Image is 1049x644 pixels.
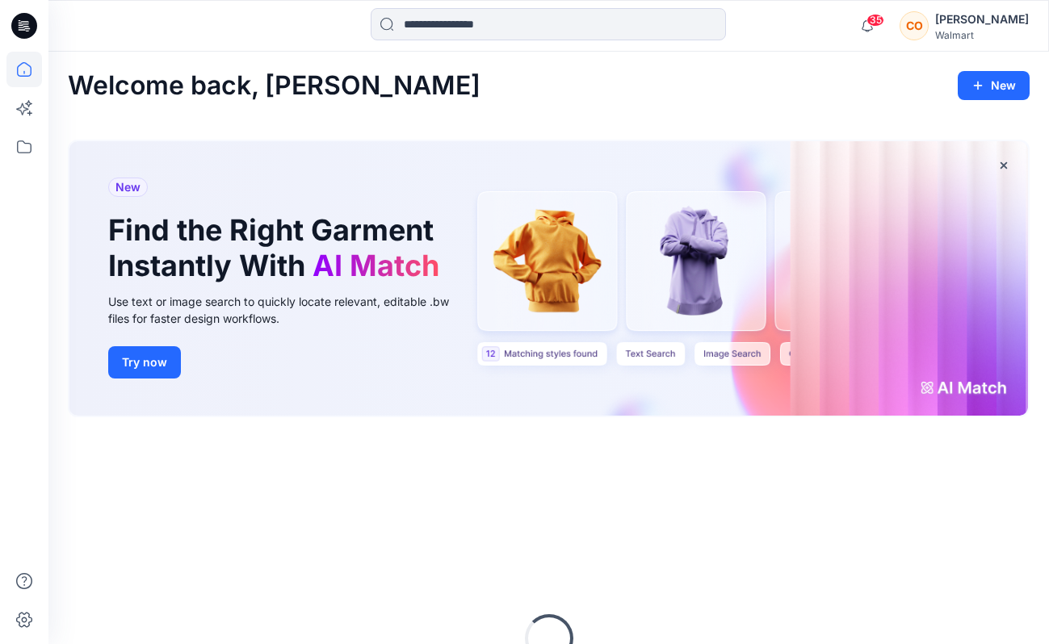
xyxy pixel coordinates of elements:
[68,71,480,101] h2: Welcome back, [PERSON_NAME]
[935,29,1029,41] div: Walmart
[108,346,181,378] button: Try now
[108,213,447,282] h1: Find the Right Garment Instantly With
[900,11,929,40] div: CO
[108,293,472,327] div: Use text or image search to quickly locate relevant, editable .bw files for faster design workflows.
[115,178,141,197] span: New
[313,248,439,283] span: AI Match
[866,14,884,27] span: 35
[935,10,1029,29] div: [PERSON_NAME]
[958,71,1030,100] button: New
